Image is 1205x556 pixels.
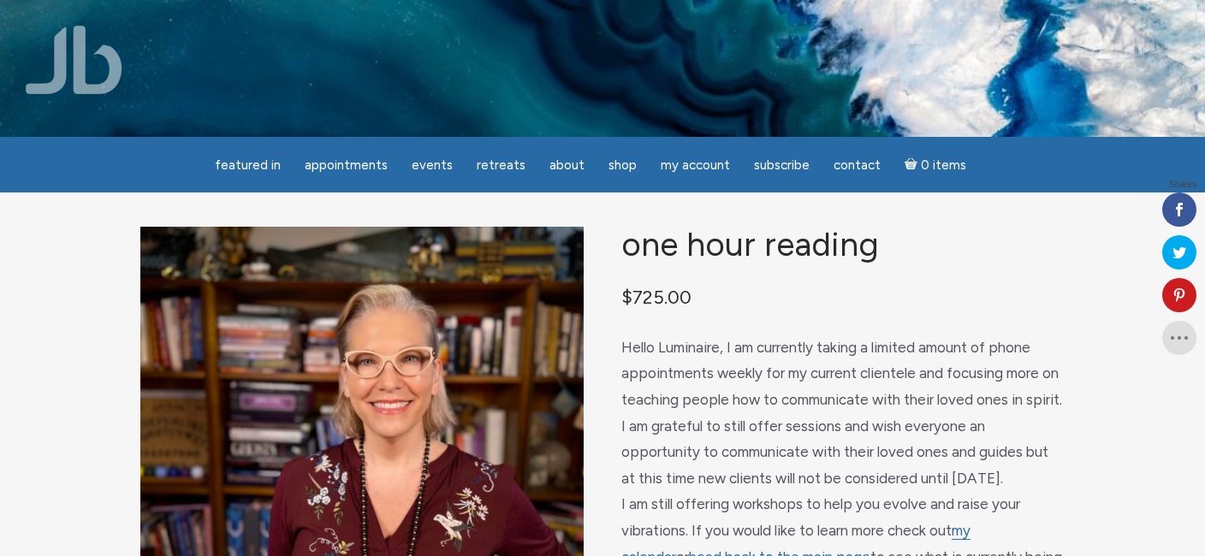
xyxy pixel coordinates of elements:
a: Retreats [466,149,536,182]
span: 0 items [921,159,966,172]
span: $ [621,286,632,308]
bdi: 725.00 [621,286,692,308]
span: featured in [215,157,281,173]
span: Shares [1169,180,1196,189]
a: About [539,149,595,182]
a: Subscribe [744,149,820,182]
a: Shop [598,149,647,182]
a: Appointments [294,149,398,182]
a: featured in [205,149,291,182]
a: Cart0 items [894,147,976,182]
span: Shop [608,157,637,173]
span: About [549,157,585,173]
span: Appointments [305,157,388,173]
span: My Account [661,157,730,173]
a: My Account [650,149,740,182]
h1: One Hour Reading [621,227,1065,263]
a: Contact [823,149,891,182]
a: Events [401,149,463,182]
span: Subscribe [754,157,810,173]
span: Contact [834,157,881,173]
img: Jamie Butler. The Everyday Medium [26,26,122,94]
span: Events [412,157,453,173]
i: Cart [905,157,921,173]
span: Retreats [477,157,525,173]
